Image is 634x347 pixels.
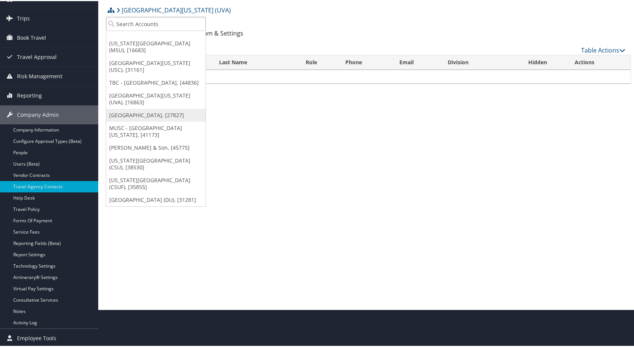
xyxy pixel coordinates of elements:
a: [GEOGRAPHIC_DATA], [27827] [106,108,206,121]
a: [GEOGRAPHIC_DATA] (DU), [31281] [106,192,206,205]
a: Table Actions [581,45,625,53]
span: Travel Approval [17,46,57,65]
input: Search Accounts [106,16,206,30]
td: No data available in table [106,69,631,82]
span: Book Travel [17,27,46,46]
span: Trips [17,8,30,27]
th: Last Name [212,54,299,69]
a: Team & Settings [197,28,243,36]
a: MUSC - [GEOGRAPHIC_DATA][US_STATE], [41173] [106,121,206,140]
a: [GEOGRAPHIC_DATA][US_STATE] (UVA), [16863] [106,88,206,108]
a: TBC - [GEOGRAPHIC_DATA], [44836] [106,75,206,88]
a: [US_STATE][GEOGRAPHIC_DATA] (CSU), [38530] [106,153,206,173]
th: Role [299,54,339,69]
th: Division [441,54,507,69]
th: Actions [568,54,631,69]
th: Email [393,54,441,69]
a: [GEOGRAPHIC_DATA][US_STATE] (USC), [31161] [106,56,206,75]
a: [US_STATE][GEOGRAPHIC_DATA] (MSU), [16683] [106,36,206,56]
th: Hidden [507,54,568,69]
a: [GEOGRAPHIC_DATA][US_STATE] (UVA) [116,2,231,17]
span: Employee Tools [17,328,56,347]
span: Reporting [17,85,42,104]
a: [PERSON_NAME] & Son, [45775] [106,140,206,153]
th: Phone [339,54,393,69]
span: Risk Management [17,66,62,85]
span: Company Admin [17,104,59,123]
a: [US_STATE][GEOGRAPHIC_DATA] (CSUF), [35855] [106,173,206,192]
